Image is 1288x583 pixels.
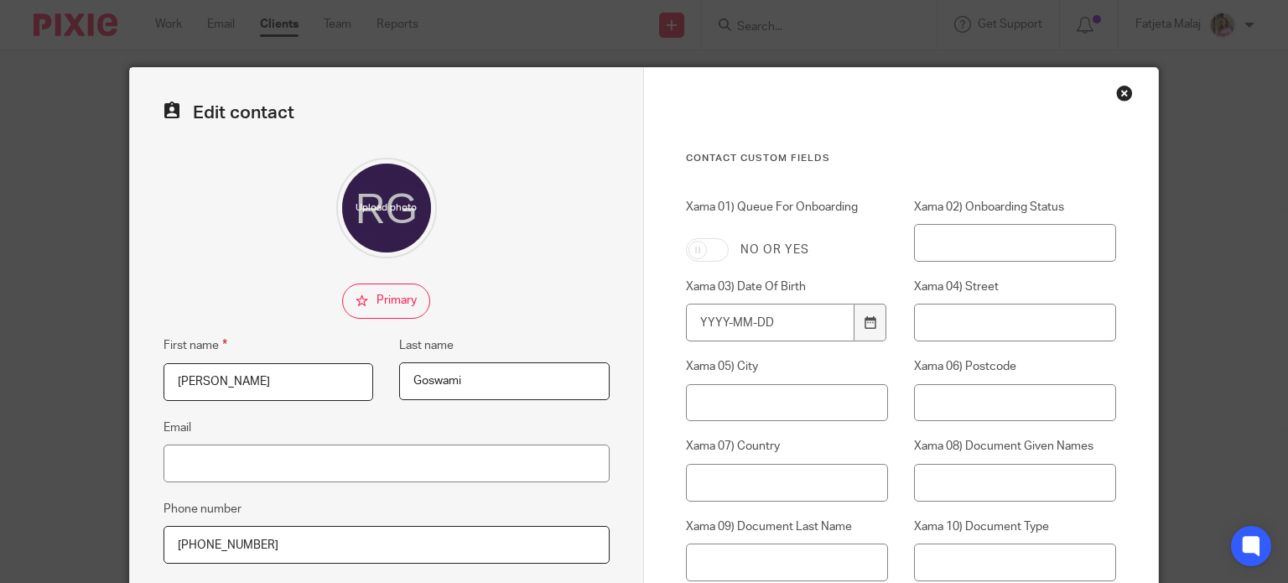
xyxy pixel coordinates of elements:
div: Close this dialog window [1116,85,1133,102]
label: Xama 08) Document Given Names [914,438,1116,455]
label: Xama 09) Document Last Name [686,518,888,535]
label: Xama 07) Country [686,438,888,455]
h3: Contact Custom fields [686,152,1116,165]
label: Xama 10) Document Type [914,518,1116,535]
label: Xama 04) Street [914,278,1116,295]
label: Xama 03) Date Of Birth [686,278,888,295]
label: Xama 02) Onboarding Status [914,199,1116,216]
label: Last name [399,337,454,354]
input: YYYY-MM-DD [686,304,854,341]
label: Xama 06) Postcode [914,358,1116,375]
label: Xama 05) City [686,358,888,375]
label: Phone number [164,501,241,518]
label: No or yes [740,242,809,258]
label: First name [164,336,227,355]
label: Xama 01) Queue For Onboarding [686,199,888,226]
label: Email [164,419,191,436]
h2: Edit contact [164,102,610,124]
